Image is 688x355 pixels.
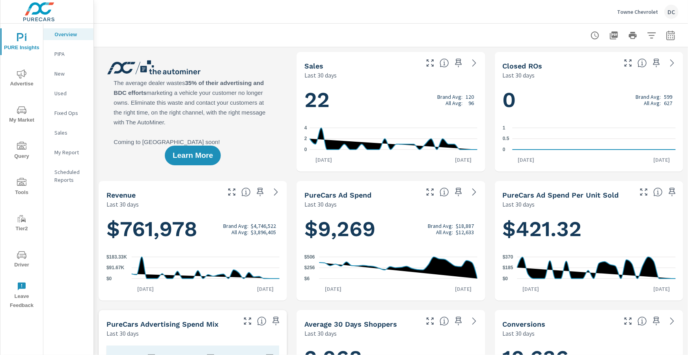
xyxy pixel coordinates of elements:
div: Overview [43,28,93,40]
div: My Report [43,146,93,158]
text: 4 [304,125,307,131]
p: [DATE] [319,285,347,293]
div: PIPA [43,48,93,60]
span: Save this to your personalized report [452,57,465,69]
p: [DATE] [648,156,675,164]
p: [DATE] [252,285,279,293]
span: Save this to your personalized report [270,315,282,327]
p: Brand Avg: [636,94,661,100]
p: All Avg: [231,229,248,235]
p: [DATE] [648,285,675,293]
p: Last 30 days [304,329,337,338]
span: Driver [3,250,41,270]
a: See more details in report [468,186,481,198]
text: $6 [304,276,310,281]
h5: PureCars Ad Spend [304,191,371,199]
span: Tools [3,178,41,197]
p: Scheduled Reports [54,168,87,184]
h5: Conversions [503,320,546,328]
span: Total sales revenue over the selected date range. [Source: This data is sourced from the dealer’s... [241,187,251,197]
h1: $9,269 [304,216,477,242]
p: Last 30 days [503,200,535,209]
span: Leave Feedback [3,282,41,310]
span: My Market [3,105,41,125]
p: All Avg: [436,229,453,235]
span: Query [3,142,41,161]
button: Make Fullscreen [424,57,436,69]
span: Number of vehicles sold by the dealership over the selected date range. [Source: This data is sou... [440,58,449,68]
p: $12,633 [456,229,474,235]
text: $91.67K [106,265,125,271]
text: $0 [106,276,112,281]
p: Towne Chevrolet [617,8,658,15]
p: Overview [54,30,87,38]
button: Make Fullscreen [622,315,634,327]
span: A rolling 30 day total of daily Shoppers on the dealership website, averaged over the selected da... [440,316,449,326]
p: All Avg: [446,100,463,106]
span: The number of dealer-specified goals completed by a visitor. [Source: This data is provided by th... [638,316,647,326]
button: Learn More [165,146,221,165]
h5: Closed ROs [503,62,543,70]
p: Fixed Ops [54,109,87,117]
button: Make Fullscreen [424,315,436,327]
h5: PureCars Advertising Spend Mix [106,320,218,328]
button: Select Date Range [663,28,679,43]
p: [DATE] [132,285,159,293]
p: [DATE] [450,156,477,164]
div: DC [664,5,679,19]
text: 0 [503,147,505,152]
h5: Average 30 Days Shoppers [304,320,397,328]
a: See more details in report [666,315,679,327]
button: Apply Filters [644,28,660,43]
span: Save this to your personalized report [666,186,679,198]
div: New [43,68,93,80]
p: All Avg: [644,100,661,106]
p: [DATE] [450,285,477,293]
p: Last 30 days [503,70,535,80]
p: Last 30 days [304,200,337,209]
h1: 0 [503,87,675,113]
p: [DATE] [310,156,337,164]
span: Save this to your personalized report [452,315,465,327]
p: Brand Avg: [428,223,453,229]
p: [DATE] [512,156,540,164]
div: Used [43,87,93,99]
p: 599 [664,94,672,100]
p: Last 30 days [304,70,337,80]
p: Brand Avg: [223,223,248,229]
p: My Report [54,148,87,156]
p: $3,896,405 [251,229,276,235]
text: $0 [503,276,508,281]
span: Average cost of advertising per each vehicle sold at the dealer over the selected date range. The... [653,187,663,197]
text: $183.33K [106,254,127,260]
div: Scheduled Reports [43,166,93,186]
h5: Sales [304,62,323,70]
h1: 22 [304,87,477,113]
p: [DATE] [517,285,544,293]
button: Make Fullscreen [226,186,238,198]
p: 627 [664,100,672,106]
h1: $421.32 [503,216,675,242]
h1: $761,978 [106,216,279,242]
text: 0 [304,147,307,152]
button: Make Fullscreen [241,315,254,327]
p: Sales [54,129,87,137]
p: Last 30 days [503,329,535,338]
span: Save this to your personalized report [452,186,465,198]
div: Fixed Ops [43,107,93,119]
button: "Export Report to PDF" [606,28,622,43]
button: Make Fullscreen [638,186,650,198]
p: 96 [469,100,474,106]
button: Make Fullscreen [424,186,436,198]
span: This table looks at how you compare to the amount of budget you spend per channel as opposed to y... [257,316,267,326]
text: $370 [503,254,513,260]
span: Tier2 [3,214,41,233]
span: Save this to your personalized report [650,315,663,327]
p: PIPA [54,50,87,58]
a: See more details in report [666,57,679,69]
p: $4,746,522 [251,223,276,229]
span: Number of Repair Orders Closed by the selected dealership group over the selected time range. [So... [638,58,647,68]
text: $506 [304,254,315,260]
h5: Revenue [106,191,136,199]
span: Save this to your personalized report [254,186,267,198]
